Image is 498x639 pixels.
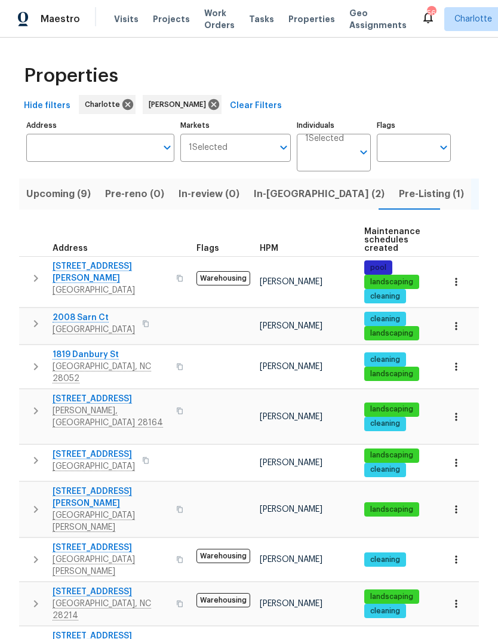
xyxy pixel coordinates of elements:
span: Hide filters [24,99,70,113]
span: cleaning [365,314,405,324]
span: Projects [153,13,190,25]
span: [PERSON_NAME] [149,99,211,110]
span: Geo Assignments [349,7,407,31]
span: Work Orders [204,7,235,31]
span: Pre-Listing (1) [399,186,464,202]
span: Upcoming (9) [26,186,91,202]
div: 56 [427,7,435,19]
span: landscaping [365,369,418,379]
span: Properties [288,13,335,25]
span: In-[GEOGRAPHIC_DATA] (2) [254,186,385,202]
span: Tasks [249,15,274,23]
span: [PERSON_NAME] [260,413,322,421]
span: landscaping [365,277,418,287]
span: Clear Filters [230,99,282,113]
span: pool [365,263,391,273]
button: Open [435,139,452,156]
span: In-review (0) [179,186,239,202]
span: [PERSON_NAME] [260,362,322,371]
span: 1 Selected [305,134,344,144]
label: Individuals [297,122,371,129]
label: Markets [180,122,291,129]
span: cleaning [365,555,405,565]
span: [PERSON_NAME] [260,555,322,564]
span: cleaning [365,606,405,616]
span: Address [53,244,88,253]
span: [PERSON_NAME] [260,600,322,608]
span: Maestro [41,13,80,25]
span: cleaning [365,355,405,365]
span: landscaping [365,505,418,515]
span: Warehousing [196,271,250,285]
span: Warehousing [196,593,250,607]
div: Charlotte [79,95,136,114]
span: [PERSON_NAME] [260,278,322,286]
span: Properties [24,70,118,82]
span: cleaning [365,465,405,475]
span: Maintenance schedules created [364,228,420,253]
span: landscaping [365,328,418,339]
span: cleaning [365,419,405,429]
span: landscaping [365,592,418,602]
span: cleaning [365,291,405,302]
span: Charlotte [454,13,492,25]
button: Clear Filters [225,95,287,117]
span: HPM [260,244,278,253]
span: Visits [114,13,139,25]
label: Flags [377,122,451,129]
span: Charlotte [85,99,125,110]
span: Pre-reno (0) [105,186,164,202]
div: [PERSON_NAME] [143,95,222,114]
span: [PERSON_NAME] [260,505,322,514]
label: Address [26,122,174,129]
button: Open [355,144,372,161]
span: landscaping [365,450,418,460]
span: Warehousing [196,549,250,563]
button: Hide filters [19,95,75,117]
button: Open [159,139,176,156]
span: [PERSON_NAME] [260,459,322,467]
button: Open [275,139,292,156]
span: 1 Selected [189,143,228,153]
span: Flags [196,244,219,253]
span: landscaping [365,404,418,414]
span: [PERSON_NAME] [260,322,322,330]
